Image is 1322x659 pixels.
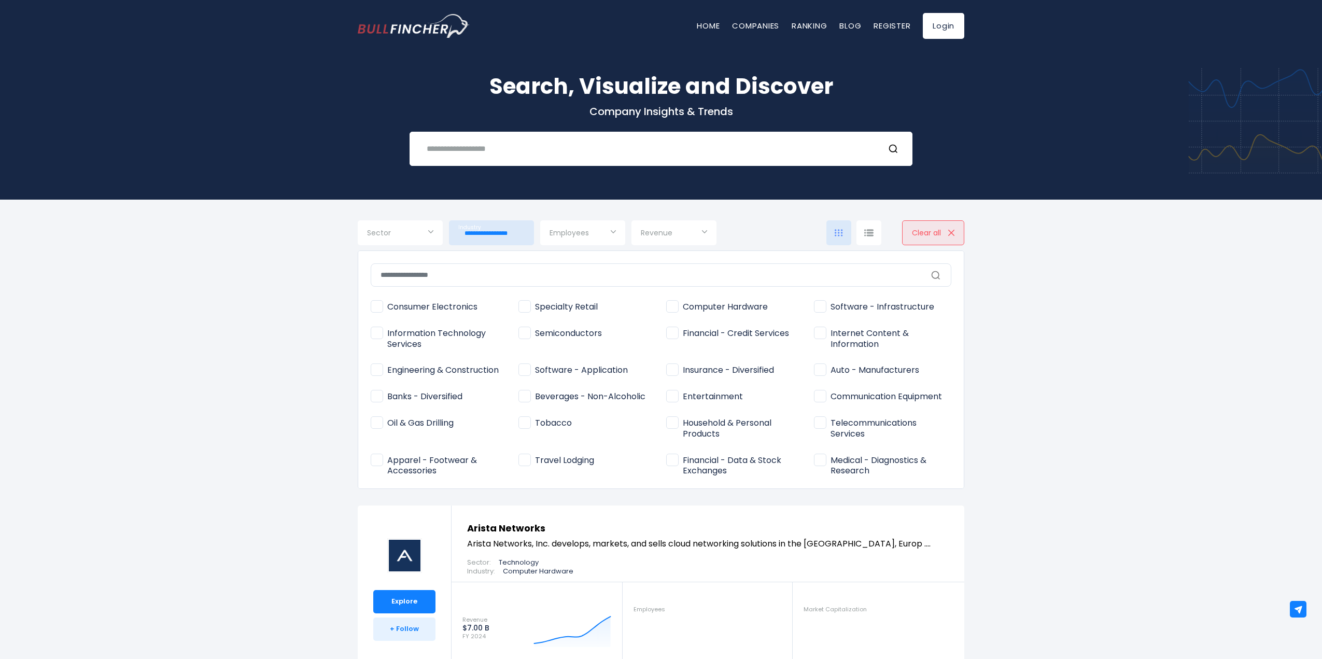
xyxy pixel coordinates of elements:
span: Banks - Diversified [371,391,462,402]
a: Home [697,20,720,31]
span: Consumer Electronics [371,302,477,313]
a: Companies [732,20,779,31]
span: Software - Application [518,365,628,376]
span: Travel Lodging [518,455,594,466]
span: Household & Personal Products [666,418,804,440]
span: Medical - Diagnostics & Research [814,455,951,477]
span: Financial - Credit Services [666,328,789,339]
span: Internet Content & Information [814,328,951,350]
span: Revenue [641,228,672,237]
span: Communication Equipment [814,391,942,402]
span: Financial - Data & Stock Exchanges [666,455,804,477]
span: Engineering & Construction [371,365,499,376]
a: Login [923,13,964,39]
span: Specialty Retail [518,302,598,313]
a: Ranking [792,20,827,31]
span: Auto - Manufacturers [814,365,919,376]
span: Entertainment [666,391,743,402]
span: Information Technology Services [371,328,508,350]
a: Go to homepage [358,14,469,38]
span: Apparel - Footwear & Accessories [371,455,508,477]
a: Blog [839,20,861,31]
span: Beverages - Non-Alcoholic [518,391,645,402]
img: Bullfincher logo [358,14,470,38]
span: Industry [458,224,481,231]
span: Insurance - Diversified [666,365,774,376]
span: Semiconductors [518,328,602,339]
span: Employees [550,228,589,237]
button: Search [888,142,902,156]
span: Software - Infrastructure [814,302,934,313]
span: Tobacco [518,418,572,429]
span: Telecommunications Services [814,418,951,440]
span: Oil & Gas Drilling [371,418,454,429]
span: Computer Hardware [666,302,768,313]
a: Register [874,20,910,31]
